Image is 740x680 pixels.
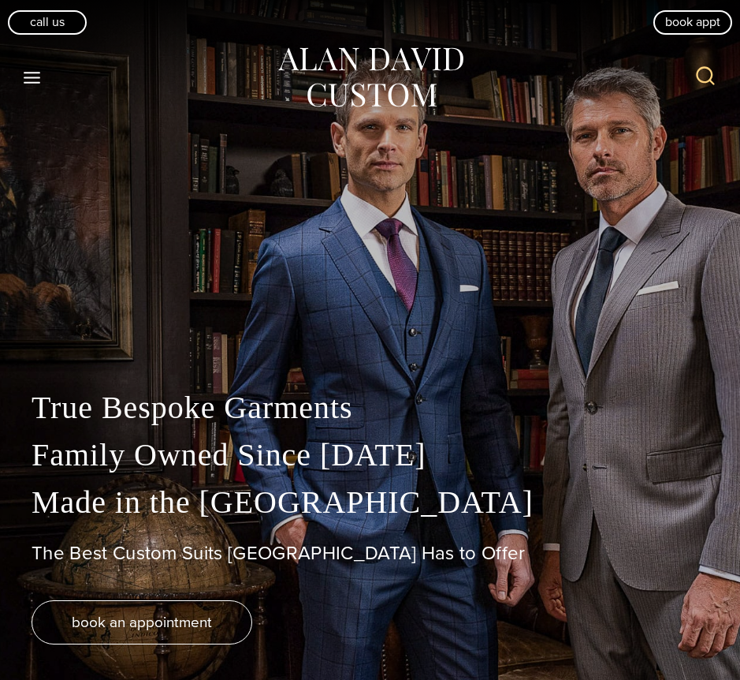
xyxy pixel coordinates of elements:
[276,43,465,113] img: Alan David Custom
[653,10,732,34] a: book appt
[32,542,708,565] h1: The Best Custom Suits [GEOGRAPHIC_DATA] Has to Offer
[16,63,49,92] button: Open menu
[8,10,87,34] a: Call Us
[686,58,724,96] button: View Search Form
[72,611,212,633] span: book an appointment
[32,600,252,645] a: book an appointment
[32,384,708,526] p: True Bespoke Garments Family Owned Since [DATE] Made in the [GEOGRAPHIC_DATA]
